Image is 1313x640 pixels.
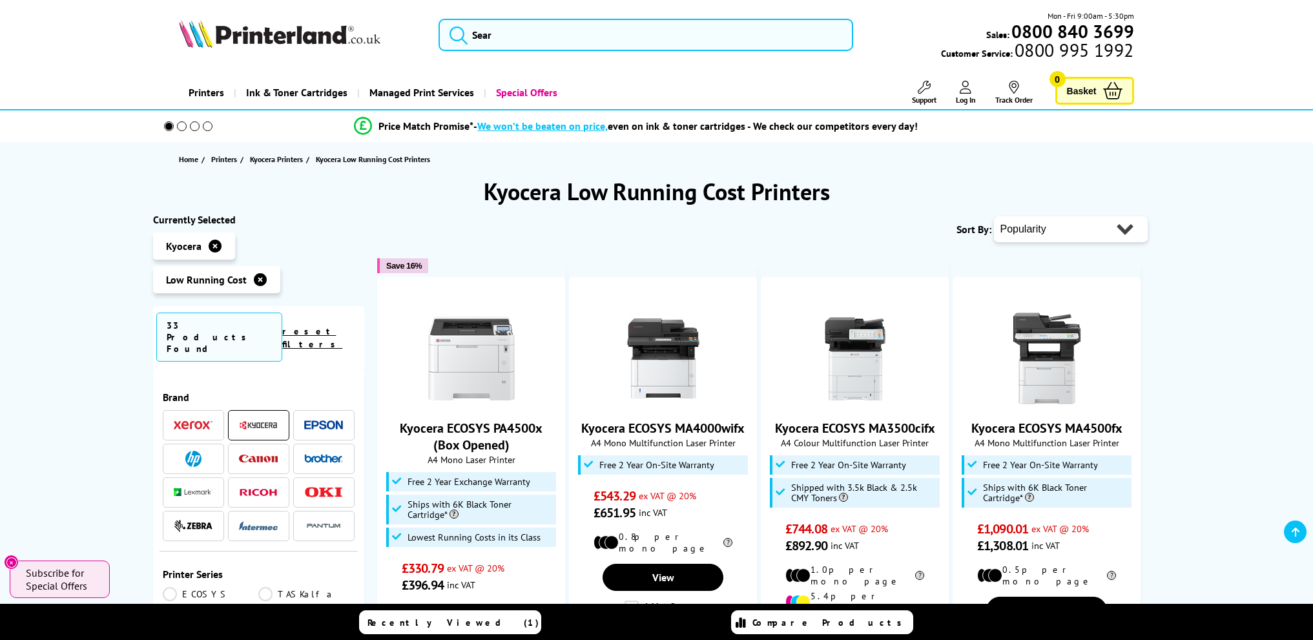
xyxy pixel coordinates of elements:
[185,451,202,467] img: HP
[484,76,567,109] a: Special Offers
[447,579,475,591] span: inc VAT
[174,420,212,429] img: Xerox
[400,420,543,453] a: Kyocera ECOSYS PA4500x (Box Opened)
[408,499,553,520] span: Ships with 6K Black Toner Cartridge*
[166,240,202,253] span: Kyocera
[594,488,636,504] span: £543.29
[785,590,924,614] li: 5.4p per colour page
[971,420,1122,437] a: Kyocera ECOSYS MA4500fx
[439,19,853,51] input: Sear
[402,603,541,626] li: 0.5p per mono page
[576,437,750,449] span: A4 Mono Multifunction Laser Printer
[983,460,1098,470] span: Free 2 Year On-Site Warranty
[174,484,212,501] a: Lexmark
[359,610,541,634] a: Recently Viewed (1)
[998,397,1095,409] a: Kyocera ECOSYS MA4500fx
[599,460,714,470] span: Free 2 Year On-Site Warranty
[258,587,355,601] a: TASKalfa
[603,564,723,591] a: View
[179,76,234,109] a: Printers
[594,531,732,554] li: 0.8p per mono page
[384,453,558,466] span: A4 Mono Laser Printer
[304,417,343,433] a: Epson
[998,310,1095,407] img: Kyocera ECOSYS MA4500fx
[282,325,342,350] a: reset filters
[250,152,306,166] a: Kyocera Printers
[174,451,212,467] a: HP
[983,482,1129,503] span: Ships with 6K Black Toner Cartridge*
[1009,25,1134,37] a: 0800 840 3699
[304,420,343,430] img: Epson
[166,273,247,286] span: Low Running Cost
[357,76,484,109] a: Managed Print Services
[402,560,444,577] span: £330.79
[239,521,278,530] img: Intermec
[239,489,278,496] img: Ricoh
[163,391,355,404] span: Brand
[367,617,539,628] span: Recently Viewed (1)
[147,115,1126,138] li: modal_Promise
[239,451,278,467] a: Canon
[246,76,347,109] span: Ink & Toner Cartridges
[179,19,380,48] img: Printerland Logo
[956,81,976,105] a: Log In
[174,519,212,532] img: Zebra
[26,566,97,592] span: Subscribe for Special Offers
[423,310,520,407] img: Kyocera ECOSYS PA4500x (Box Opened)
[156,313,283,362] span: 33 Products Found
[785,521,827,537] span: £744.08
[304,451,343,467] a: Brother
[831,522,888,535] span: ex VAT @ 20%
[423,397,520,409] a: Kyocera ECOSYS PA4500x (Box Opened)
[378,119,473,132] span: Price Match Promise*
[977,521,1028,537] span: £1,090.01
[731,610,913,634] a: Compare Products
[1013,44,1133,56] span: 0800 995 1992
[831,539,859,552] span: inc VAT
[408,532,541,542] span: Lowest Running Costs in its Class
[775,420,935,437] a: Kyocera ECOSYS MA3500cifx
[386,261,422,271] span: Save 16%
[912,95,936,105] span: Support
[304,487,343,498] img: OKI
[807,310,904,407] img: Kyocera ECOSYS MA3500cifx
[977,537,1028,554] span: £1,308.01
[1031,539,1060,552] span: inc VAT
[615,310,712,407] img: Kyocera ECOSYS MA4000wifx
[304,454,343,463] img: Brother
[1048,10,1134,22] span: Mon - Fri 9:00am - 5:30pm
[581,420,745,437] a: Kyocera ECOSYS MA4000wifx
[615,397,712,409] a: Kyocera ECOSYS MA4000wifx
[791,482,937,503] span: Shipped with 3.5k Black & 2.5k CMY Toners
[250,152,303,166] span: Kyocera Printers
[594,504,636,521] span: £651.95
[239,455,278,463] img: Canon
[639,490,696,502] span: ex VAT @ 20%
[768,437,942,449] span: A4 Colour Multifunction Laser Printer
[211,152,240,166] a: Printers
[941,44,1133,59] span: Customer Service:
[4,555,19,570] button: Close
[304,518,343,533] img: Pantum
[163,587,259,601] a: ECOSYS
[234,76,357,109] a: Ink & Toner Cartridges
[211,152,237,166] span: Printers
[791,460,906,470] span: Free 2 Year On-Site Warranty
[977,564,1116,587] li: 0.5p per mono page
[625,601,703,615] label: Add to Compare
[956,223,991,236] span: Sort By:
[1055,77,1134,105] a: Basket 0
[447,562,504,574] span: ex VAT @ 20%
[1011,19,1134,43] b: 0800 840 3699
[1067,82,1097,99] span: Basket
[163,568,355,581] span: Printer Series
[995,81,1033,105] a: Track Order
[752,617,909,628] span: Compare Products
[1031,522,1089,535] span: ex VAT @ 20%
[174,417,212,433] a: Xerox
[1049,71,1066,87] span: 0
[153,213,365,226] div: Currently Selected
[174,518,212,534] a: Zebra
[179,19,422,50] a: Printerland Logo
